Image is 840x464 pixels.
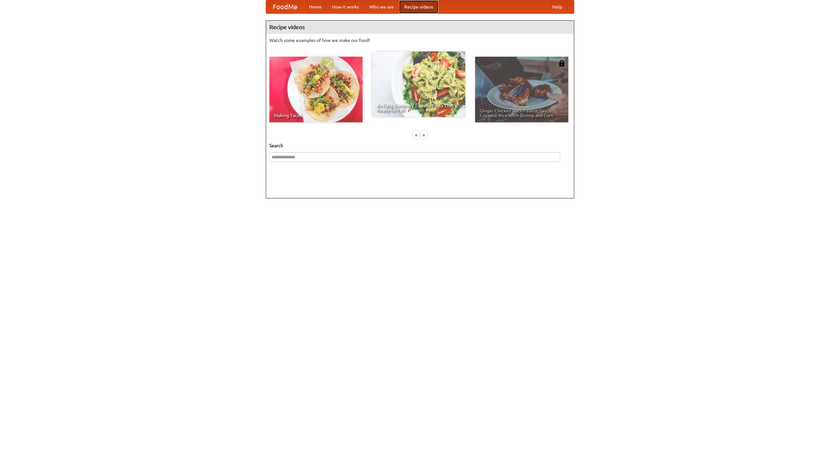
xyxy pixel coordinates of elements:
a: How it works [327,0,364,13]
a: Who we are [364,0,399,13]
h4: Recipe videos [266,21,574,34]
a: Home [304,0,327,13]
span: Making Tacos [274,113,358,118]
span: An Easy, Summery Tomato Pasta That's Ready for Fall [377,103,461,112]
a: Help [547,0,567,13]
a: FoodMe [266,0,304,13]
div: « [413,131,419,139]
div: » [421,131,427,139]
a: Recipe videos [399,0,438,13]
img: 483408.png [558,60,565,67]
h5: Search [269,142,571,149]
a: An Easy, Summery Tomato Pasta That's Ready for Fall [372,51,465,117]
p: Watch some examples of how we make our food! [269,37,571,44]
a: Making Tacos [269,57,363,122]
